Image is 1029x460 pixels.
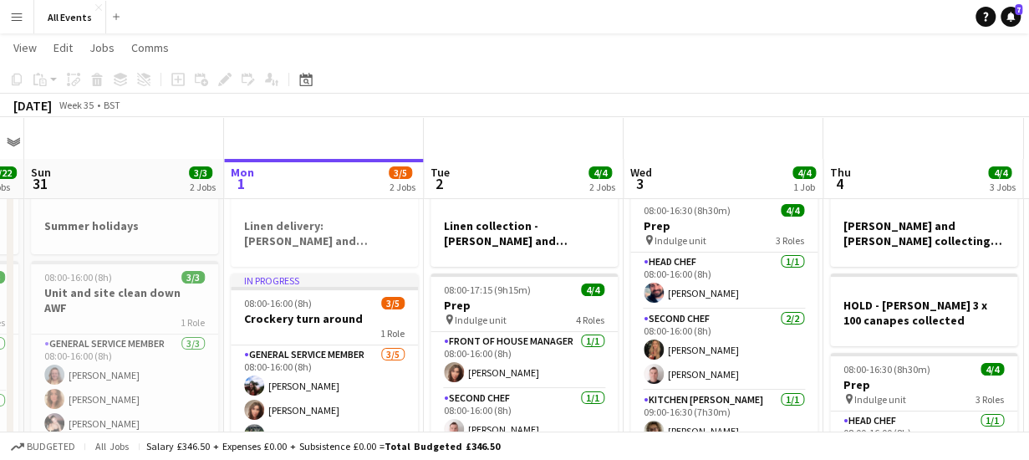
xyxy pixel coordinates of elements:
[576,314,604,326] span: 4 Roles
[13,40,37,55] span: View
[181,271,205,284] span: 3/3
[830,194,1017,267] app-job-card: [PERSON_NAME] and [PERSON_NAME] collecting napkins
[830,218,1017,248] h3: [PERSON_NAME] and [PERSON_NAME] collecting napkins
[44,271,112,284] span: 08:00-16:00 (8h)
[644,204,731,217] span: 08:00-16:30 (8h30m)
[13,97,52,114] div: [DATE]
[781,204,804,217] span: 4/4
[146,440,500,452] div: Salary £346.50 + Expenses £0.00 + Subsistence £0.00 =
[830,273,1017,346] app-job-card: HOLD - [PERSON_NAME] 3 x 100 canapes collected
[381,297,405,309] span: 3/5
[655,234,706,247] span: Indulge unit
[430,389,618,446] app-card-role: Second Chef1/108:00-16:00 (8h)[PERSON_NAME]
[104,99,120,111] div: BST
[630,391,818,447] app-card-role: Kitchen [PERSON_NAME]1/109:00-16:30 (7h30m)[PERSON_NAME]
[630,218,818,233] h3: Prep
[830,377,1017,392] h3: Prep
[981,363,1004,376] span: 4/4
[630,253,818,309] app-card-role: Head Chef1/108:00-16:00 (8h)[PERSON_NAME]
[793,181,815,193] div: 1 Job
[390,181,415,193] div: 2 Jobs
[385,440,500,452] span: Total Budgeted £346.50
[55,99,97,111] span: Week 35
[380,327,405,340] span: 1 Role
[28,174,51,193] span: 31
[428,174,450,193] span: 2
[125,37,176,59] a: Comms
[89,40,115,55] span: Jobs
[189,166,212,179] span: 3/3
[231,218,418,248] h3: Linen delivery: [PERSON_NAME] and [PERSON_NAME]
[31,165,51,180] span: Sun
[231,311,418,326] h3: Crockery turn around
[630,194,818,442] app-job-card: 08:00-16:30 (8h30m)4/4Prep Indulge unit3 RolesHead Chef1/108:00-16:00 (8h)[PERSON_NAME]Second Che...
[444,284,531,296] span: 08:00-17:15 (9h15m)
[430,332,618,389] app-card-role: Front of House Manager1/108:00-16:00 (8h)[PERSON_NAME]
[31,285,218,315] h3: Unit and site clean down AWF
[31,335,218,440] app-card-role: General service member3/308:00-16:00 (8h)[PERSON_NAME][PERSON_NAME][PERSON_NAME]
[630,309,818,391] app-card-role: Second Chef2/208:00-16:00 (8h)[PERSON_NAME][PERSON_NAME]
[92,440,132,452] span: All jobs
[231,273,418,287] div: In progress
[830,165,851,180] span: Thu
[34,1,106,33] button: All Events
[430,298,618,313] h3: Prep
[989,181,1015,193] div: 3 Jobs
[83,37,121,59] a: Jobs
[7,37,43,59] a: View
[988,166,1011,179] span: 4/4
[181,316,205,329] span: 1 Role
[8,437,78,456] button: Budgeted
[976,393,1004,406] span: 3 Roles
[589,181,615,193] div: 2 Jobs
[131,40,169,55] span: Comms
[47,37,79,59] a: Edit
[389,166,412,179] span: 3/5
[31,261,218,440] app-job-card: 08:00-16:00 (8h)3/3Unit and site clean down AWF1 RoleGeneral service member3/308:00-16:00 (8h)[PE...
[581,284,604,296] span: 4/4
[830,298,1017,328] h3: HOLD - [PERSON_NAME] 3 x 100 canapes collected
[430,165,450,180] span: Tue
[630,165,652,180] span: Wed
[776,234,804,247] span: 3 Roles
[27,441,75,452] span: Budgeted
[244,297,312,309] span: 08:00-16:00 (8h)
[628,174,652,193] span: 3
[190,181,216,193] div: 2 Jobs
[231,165,254,180] span: Mon
[854,393,906,406] span: Indulge unit
[843,363,930,376] span: 08:00-16:30 (8h30m)
[455,314,507,326] span: Indulge unit
[1001,7,1021,27] a: 7
[430,194,618,267] app-job-card: Linen collection - [PERSON_NAME] and [PERSON_NAME] / [PERSON_NAME]
[430,218,618,248] h3: Linen collection - [PERSON_NAME] and [PERSON_NAME] / [PERSON_NAME]
[231,194,418,267] app-job-card: Linen delivery: [PERSON_NAME] and [PERSON_NAME]
[228,174,254,193] span: 1
[588,166,612,179] span: 4/4
[792,166,816,179] span: 4/4
[31,194,218,254] app-job-card: Summer holidays
[1015,4,1022,15] span: 7
[828,174,851,193] span: 4
[53,40,73,55] span: Edit
[31,218,218,233] h3: Summer holidays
